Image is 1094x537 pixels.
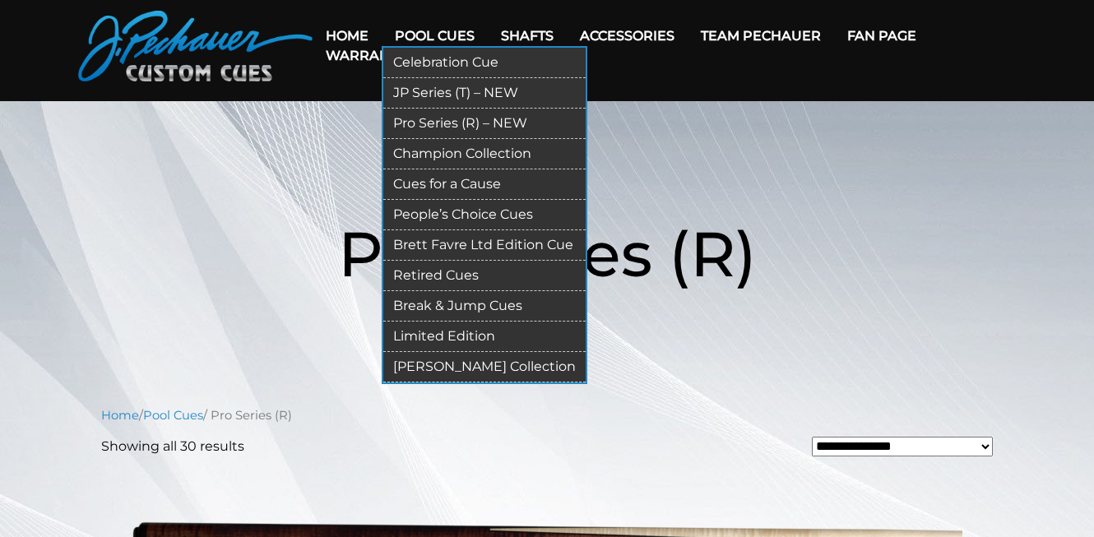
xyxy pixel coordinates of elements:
select: Shop order [812,437,993,456]
a: Limited Edition [383,322,586,352]
a: People’s Choice Cues [383,200,586,230]
img: Pechauer Custom Cues [78,11,313,81]
a: Home [313,15,382,57]
a: Warranty [313,35,419,76]
a: [PERSON_NAME] Collection [383,352,586,382]
a: Cues for a Cause [383,169,586,200]
a: Champion Collection [383,139,586,169]
a: Cart [419,35,481,76]
a: Team Pechauer [688,15,834,57]
a: Shafts [488,15,567,57]
a: Pro Series (R) – NEW [383,109,586,139]
a: Brett Favre Ltd Edition Cue [383,230,586,261]
a: Retired Cues [383,261,586,291]
a: Break & Jump Cues [383,291,586,322]
a: Fan Page [834,15,929,57]
nav: Breadcrumb [101,406,993,424]
span: Pro Series (R) [338,215,757,292]
a: Pool Cues [143,408,203,423]
p: Showing all 30 results [101,437,244,456]
a: Celebration Cue [383,48,586,78]
a: Accessories [567,15,688,57]
a: Pool Cues [382,15,488,57]
a: Home [101,408,139,423]
a: JP Series (T) – NEW [383,78,586,109]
